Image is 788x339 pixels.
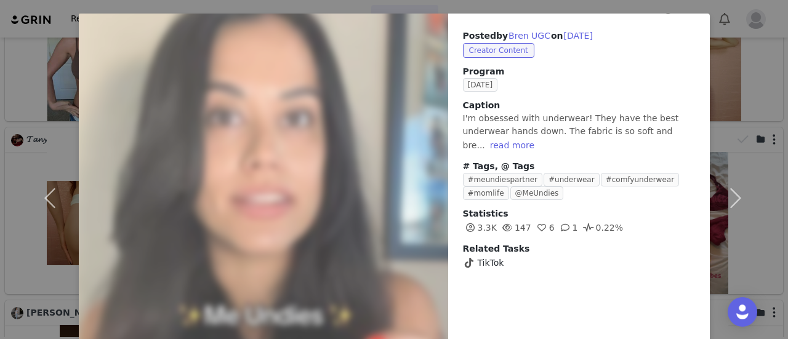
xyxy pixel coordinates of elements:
span: #underwear [544,173,600,186]
div: Open Intercom Messenger [728,297,757,327]
span: #comfyunderwear [601,173,679,186]
span: 6 [534,223,555,233]
span: Posted on [463,31,593,41]
span: # Tags, @ Tags [463,161,535,171]
span: Caption [463,100,501,110]
span: @MeUndies [510,186,564,200]
span: by [496,31,551,41]
span: Related Tasks [463,244,530,253]
button: [DATE] [563,28,593,43]
button: Bren UGC [508,28,551,43]
span: 147 [500,223,531,233]
span: 0.22% [581,223,623,233]
span: TikTok [478,257,504,269]
span: I'm obsessed with underwear! They have the best underwear hands down. The fabric is so soft and b... [463,113,679,150]
span: Program [463,65,695,78]
span: 1 [558,223,578,233]
a: [DATE] [463,79,503,89]
span: 3.3K [463,223,497,233]
span: #momlife [463,186,509,200]
span: Statistics [463,209,509,218]
span: #meundiespartner [463,173,542,186]
span: [DATE] [463,78,498,92]
button: read more [485,138,539,153]
span: Creator Content [463,43,534,58]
